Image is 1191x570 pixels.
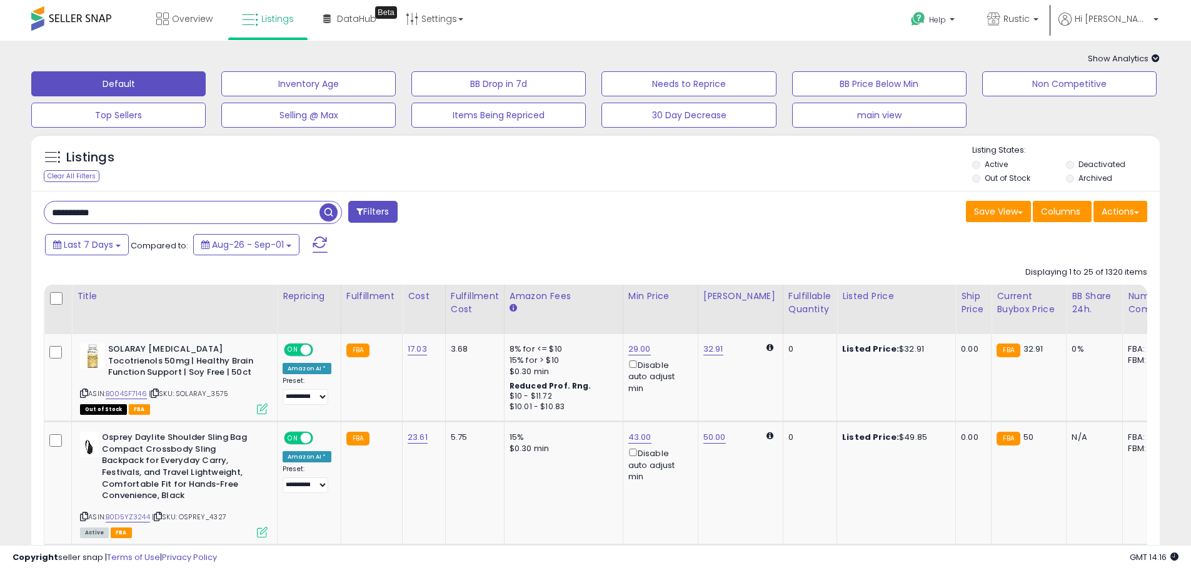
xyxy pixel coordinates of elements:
[628,290,693,303] div: Min Price
[510,355,613,366] div: 15% for > $10
[901,2,967,41] a: Help
[451,432,495,443] div: 5.75
[1041,205,1080,218] span: Columns
[131,240,188,252] span: Compared to:
[703,290,778,303] div: [PERSON_NAME]
[1078,159,1125,170] label: Deactivated
[1072,290,1117,316] div: BB Share 24h.
[601,71,776,96] button: Needs to Reprice
[44,170,99,182] div: Clear All Filters
[929,14,946,25] span: Help
[628,358,688,394] div: Disable auto adjust min
[1023,431,1033,443] span: 50
[285,433,301,444] span: ON
[337,13,376,25] span: DataHub
[261,13,294,25] span: Listings
[283,363,331,374] div: Amazon AI *
[972,145,1160,156] p: Listing States:
[31,103,206,128] button: Top Sellers
[1128,290,1173,316] div: Num of Comp.
[411,103,586,128] button: Items Being Repriced
[510,402,613,412] div: $10.01 - $10.83
[510,366,613,377] div: $0.30 min
[510,344,613,355] div: 8% for <= $10
[346,432,369,445] small: FBA
[13,551,58,563] strong: Copyright
[1128,443,1169,454] div: FBM: 4
[283,465,331,493] div: Preset:
[283,290,336,303] div: Repricing
[1128,355,1169,366] div: FBM: 5
[842,431,899,443] b: Listed Price:
[346,290,397,303] div: Fulfillment
[408,290,440,303] div: Cost
[13,552,217,564] div: seller snap | |
[1058,13,1158,41] a: Hi [PERSON_NAME]
[162,551,217,563] a: Privacy Policy
[1128,344,1169,355] div: FBA: 2
[375,6,397,19] div: Tooltip anchor
[985,173,1030,183] label: Out of Stock
[1075,13,1150,25] span: Hi [PERSON_NAME]
[77,290,272,303] div: Title
[788,432,827,443] div: 0
[451,290,499,316] div: Fulfillment Cost
[510,290,618,303] div: Amazon Fees
[80,527,109,538] span: All listings currently available for purchase on Amazon
[1003,13,1030,25] span: Rustic
[172,13,213,25] span: Overview
[45,234,129,255] button: Last 7 Days
[961,344,982,355] div: 0.00
[108,344,260,382] b: SOLARAY [MEDICAL_DATA] Tocotrienols 50mg | Healthy Brain Function Support | Soy Free | 50ct
[408,431,428,444] a: 23.61
[510,303,517,314] small: Amazon Fees.
[1033,201,1092,222] button: Columns
[961,432,982,443] div: 0.00
[788,344,827,355] div: 0
[80,344,105,369] img: 41peC3Rvt1L._SL40_.jpg
[997,290,1061,316] div: Current Buybox Price
[348,201,397,223] button: Filters
[80,432,268,536] div: ASIN:
[1128,432,1169,443] div: FBA: 2
[411,71,586,96] button: BB Drop in 7d
[66,149,114,166] h5: Listings
[601,103,776,128] button: 30 Day Decrease
[842,343,899,355] b: Listed Price:
[628,343,651,355] a: 29.00
[283,377,331,405] div: Preset:
[106,389,147,399] a: B004SF7146
[997,432,1020,445] small: FBA
[221,103,396,128] button: Selling @ Max
[628,431,651,444] a: 43.00
[80,404,127,415] span: All listings that are currently out of stock and unavailable for purchase on Amazon
[311,433,331,444] span: OFF
[910,11,926,27] i: Get Help
[703,431,726,444] a: 50.00
[792,103,967,128] button: main view
[129,404,150,415] span: FBA
[510,432,613,443] div: 15%
[311,345,331,355] span: OFF
[1078,173,1112,183] label: Archived
[107,551,160,563] a: Terms of Use
[842,432,946,443] div: $49.85
[1093,201,1147,222] button: Actions
[961,290,986,316] div: Ship Price
[510,443,613,454] div: $0.30 min
[510,380,591,391] b: Reduced Prof. Rng.
[1072,344,1113,355] div: 0%
[285,345,301,355] span: ON
[106,512,150,522] a: B0D5YZ3244
[628,446,688,482] div: Disable auto adjust min
[982,71,1157,96] button: Non Competitive
[102,432,254,504] b: Osprey Daylite Shoulder Sling Bag Compact Crossbody Sling Backpack for Everyday Carry, Festivals,...
[212,238,284,251] span: Aug-26 - Sep-01
[1025,267,1147,278] div: Displaying 1 to 25 of 1320 items
[283,451,331,462] div: Amazon AI *
[792,71,967,96] button: BB Price Below Min
[149,389,228,399] span: | SKU: SOLARAY_3575
[1023,343,1043,355] span: 32.91
[1130,551,1178,563] span: 2025-09-9 14:16 GMT
[451,344,495,355] div: 3.68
